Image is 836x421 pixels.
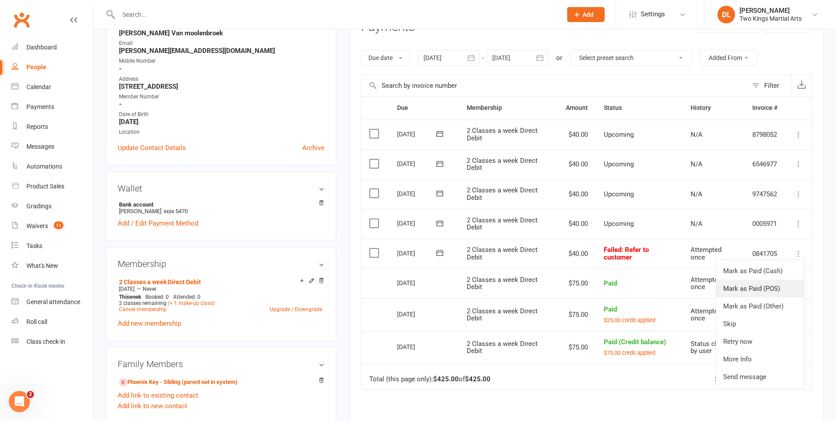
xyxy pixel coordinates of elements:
a: Mark as Paid (POS) [716,280,803,297]
a: 2 Classes a week Direct Debit [119,278,201,286]
th: History [683,97,744,119]
div: — [117,286,324,293]
a: General attendance kiosk mode [11,292,93,312]
div: [DATE] [397,187,438,200]
a: Archive [302,143,324,153]
div: Total (this page only): of [369,376,490,383]
a: Mark as Paid (Other) [716,297,803,315]
a: Roll call [11,312,93,332]
span: Booked: 0 [145,294,169,300]
div: Automations [26,163,62,170]
a: More Info [716,350,803,368]
div: People [26,64,46,71]
iframe: Intercom live chat [9,391,30,412]
a: Waivers 11 [11,216,93,236]
div: [DATE] [397,216,438,230]
span: 2 Classes a week Direct Debit [467,127,538,142]
strong: - [119,100,324,108]
div: Location [119,128,324,136]
div: Reports [26,123,48,130]
div: Two Kings Martial Arts [739,15,802,23]
div: Member Number [119,93,324,101]
span: Attempted once [691,276,721,291]
span: N/A [691,160,702,168]
strong: [STREET_ADDRESS] [119,83,324,90]
div: Payments [26,103,54,110]
a: Payments [11,97,93,117]
a: Skip [716,315,803,333]
span: 2 Classes a week Direct Debit [467,246,538,261]
a: Add / Edit Payment Method [118,218,198,229]
div: Email [119,39,324,48]
h3: Payments [361,20,415,34]
a: (+ 1 make-up class) [168,300,215,306]
div: [DATE] [397,340,438,353]
span: Attempted once [691,307,721,323]
div: Date of Birth [119,110,324,119]
td: $40.00 [558,239,596,269]
span: Never [143,286,156,292]
div: [DATE] [397,307,438,321]
a: Class kiosk mode [11,332,93,352]
a: Mark as Paid (Cash) [716,262,803,280]
span: 2 [27,391,34,398]
td: $75.00 [558,268,596,298]
a: Update Contact Details [118,143,186,153]
input: Search... [116,8,556,21]
td: $40.00 [558,209,596,239]
button: Add [567,7,605,22]
div: Calendar [26,83,51,90]
th: Amount [558,97,596,119]
li: [PERSON_NAME] [118,200,324,216]
span: Paid [604,305,617,313]
a: Messages [11,137,93,157]
a: Retry now [716,333,803,350]
div: Showing of payments [715,376,793,383]
span: N/A [691,131,702,139]
span: 2 Classes a week Direct Debit [467,216,538,232]
div: Class check-in [26,338,65,345]
div: [DATE] [397,157,438,170]
strong: [DATE] [119,118,324,126]
div: [DATE] [397,276,438,289]
div: Tasks [26,242,42,249]
span: This [119,294,129,300]
div: What's New [26,262,58,269]
a: Automations [11,157,93,177]
span: 2 classes remaining [119,300,167,306]
div: Mobile Number [119,57,324,65]
td: 8798052 [744,120,785,150]
span: 2 Classes a week Direct Debit [467,307,538,323]
td: 9747562 [744,179,785,209]
a: Reports [11,117,93,137]
a: Gradings [11,196,93,216]
span: Attended: 0 [173,294,201,300]
div: Messages [26,143,54,150]
a: Add link to new contact [118,401,187,411]
div: [DATE] [397,127,438,141]
span: 11 [54,222,63,229]
div: Waivers [26,222,48,229]
small: $75.00 credit applied [604,350,655,356]
a: Product Sales [11,177,93,196]
a: Add new membership [118,320,181,327]
a: Tasks [11,236,93,256]
span: Paid (Credit balance) [604,338,666,346]
span: Settings [641,4,665,24]
td: 0841705 [744,239,785,269]
span: Status changed by user [691,340,736,355]
span: 2 Classes a week Direct Debit [467,157,538,172]
button: Added From [700,50,758,66]
div: Roll call [26,318,47,325]
span: Paid [604,279,617,287]
div: Filter [764,80,779,91]
small: $25.00 credit applied [604,317,655,323]
div: General attendance [26,298,80,305]
span: : Refer to customer [604,246,649,261]
th: Membership [459,97,558,119]
a: People [11,57,93,77]
div: Address [119,75,324,83]
div: DL [717,6,735,23]
span: Attempted once [691,246,721,261]
span: Upcoming [604,220,634,228]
